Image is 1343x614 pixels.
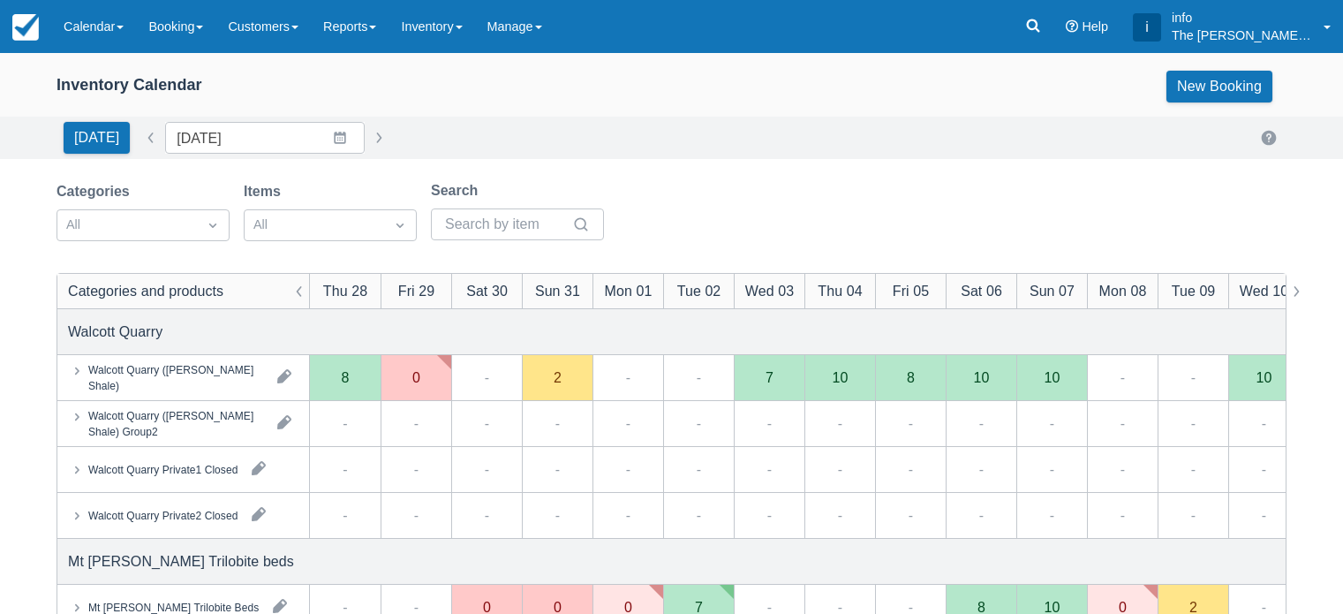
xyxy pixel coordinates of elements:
[343,459,347,480] div: -
[1120,459,1125,480] div: -
[624,600,632,614] div: 0
[165,122,365,154] input: Date
[767,459,772,480] div: -
[697,413,701,434] div: -
[1050,459,1054,480] div: -
[961,280,1002,301] div: Sat 06
[1166,71,1272,102] a: New Booking
[1082,19,1108,34] span: Help
[974,370,990,384] div: 10
[555,504,560,526] div: -
[1119,600,1127,614] div: 0
[1030,280,1075,301] div: Sun 07
[88,407,263,439] div: Walcott Quarry ([PERSON_NAME] Shale) Group2
[626,504,630,526] div: -
[57,75,202,95] div: Inventory Calendar
[244,181,288,202] label: Items
[88,507,238,523] div: Walcott Quarry Private2 Closed
[1120,504,1125,526] div: -
[979,459,984,480] div: -
[414,504,419,526] div: -
[485,504,489,526] div: -
[893,280,929,301] div: Fri 05
[626,413,630,434] div: -
[907,370,915,384] div: 8
[554,600,562,614] div: 0
[88,361,263,393] div: Walcott Quarry ([PERSON_NAME] Shale)
[818,280,862,301] div: Thu 04
[1191,413,1196,434] div: -
[1191,367,1196,388] div: -
[1120,413,1125,434] div: -
[1045,600,1060,614] div: 10
[1120,367,1125,388] div: -
[677,280,721,301] div: Tue 02
[1172,280,1216,301] div: Tue 09
[1191,504,1196,526] div: -
[554,370,562,384] div: 2
[64,122,130,154] button: [DATE]
[398,280,434,301] div: Fri 29
[766,370,773,384] div: 7
[445,208,569,240] input: Search by item
[68,550,294,572] div: Mt [PERSON_NAME] Trilobite beds
[838,459,842,480] div: -
[838,413,842,434] div: -
[979,504,984,526] div: -
[485,413,489,434] div: -
[979,413,984,434] div: -
[483,600,491,614] div: 0
[555,459,560,480] div: -
[1262,504,1266,526] div: -
[555,413,560,434] div: -
[1256,370,1272,384] div: 10
[767,413,772,434] div: -
[1172,9,1313,27] p: info
[414,413,419,434] div: -
[88,461,238,477] div: Walcott Quarry Private1 Closed
[323,280,367,301] div: Thu 28
[1066,20,1078,33] i: Help
[767,504,772,526] div: -
[1133,13,1161,42] div: i
[1045,370,1060,384] div: 10
[697,504,701,526] div: -
[909,504,913,526] div: -
[1191,459,1196,480] div: -
[343,413,347,434] div: -
[626,367,630,388] div: -
[833,370,849,384] div: 10
[466,280,508,301] div: Sat 30
[1189,600,1197,614] div: 2
[485,459,489,480] div: -
[1240,280,1288,301] div: Wed 10
[605,280,653,301] div: Mon 01
[626,459,630,480] div: -
[414,459,419,480] div: -
[1099,280,1147,301] div: Mon 08
[1262,459,1266,480] div: -
[12,14,39,41] img: checkfront-main-nav-mini-logo.png
[695,600,703,614] div: 7
[745,280,794,301] div: Wed 03
[391,216,409,234] span: Dropdown icon
[431,180,485,201] label: Search
[1262,413,1266,434] div: -
[697,459,701,480] div: -
[535,280,580,301] div: Sun 31
[342,370,350,384] div: 8
[1172,27,1313,44] p: The [PERSON_NAME] Shale Geoscience Foundation
[204,216,222,234] span: Dropdown icon
[412,370,420,384] div: 0
[909,413,913,434] div: -
[909,459,913,480] div: -
[1050,413,1054,434] div: -
[697,367,701,388] div: -
[1050,504,1054,526] div: -
[977,600,985,614] div: 8
[57,181,137,202] label: Categories
[68,321,162,342] div: Walcott Quarry
[343,504,347,526] div: -
[485,367,489,388] div: -
[838,504,842,526] div: -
